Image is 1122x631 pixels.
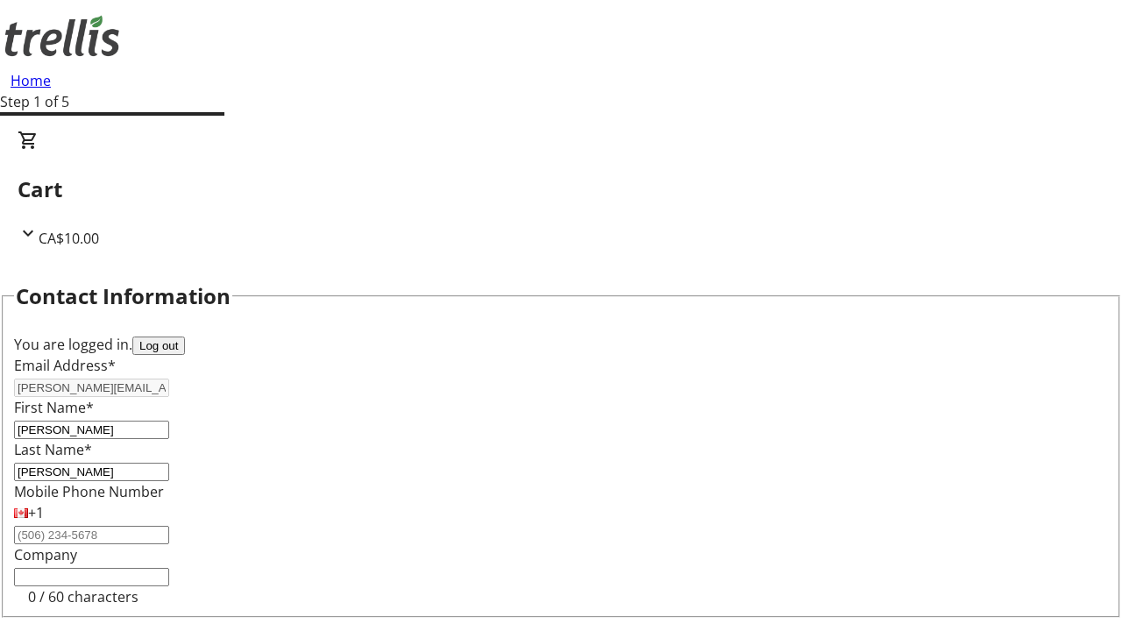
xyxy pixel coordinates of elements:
h2: Contact Information [16,280,231,312]
div: CartCA$10.00 [18,130,1104,249]
label: Last Name* [14,440,92,459]
label: Mobile Phone Number [14,482,164,501]
h2: Cart [18,174,1104,205]
label: Email Address* [14,356,116,375]
input: (506) 234-5678 [14,526,169,544]
span: CA$10.00 [39,229,99,248]
label: Company [14,545,77,564]
button: Log out [132,337,185,355]
div: You are logged in. [14,334,1108,355]
tr-character-limit: 0 / 60 characters [28,587,138,606]
label: First Name* [14,398,94,417]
